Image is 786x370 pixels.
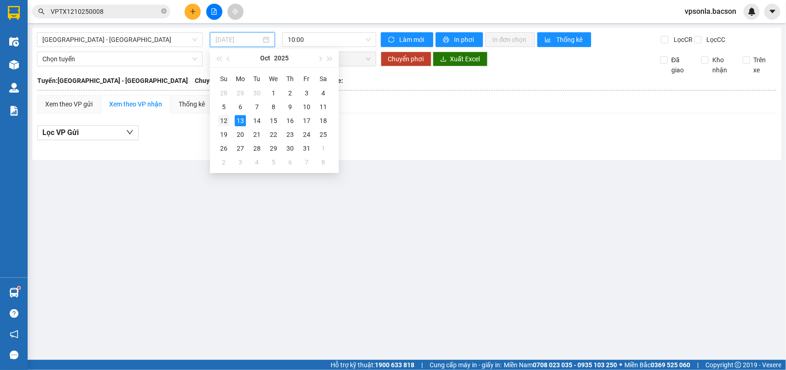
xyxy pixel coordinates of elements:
[211,8,217,15] span: file-add
[670,35,694,45] span: Lọc CR
[545,36,553,44] span: bar-chart
[268,143,279,154] div: 29
[315,128,332,141] td: 2025-10-25
[215,155,232,169] td: 2025-11-02
[301,143,312,154] div: 31
[215,86,232,100] td: 2025-09-28
[218,157,229,168] div: 2
[227,4,244,20] button: aim
[443,36,451,44] span: printer
[235,115,246,126] div: 13
[318,88,329,99] div: 4
[51,6,159,17] input: Tìm tên, số ĐT hoặc mã đơn
[249,128,265,141] td: 2025-10-21
[17,287,20,289] sup: 1
[12,67,100,82] b: GỬI : VP Sơn La
[161,8,167,14] span: close-circle
[282,155,298,169] td: 2025-11-06
[215,100,232,114] td: 2025-10-05
[38,8,45,15] span: search
[218,101,229,112] div: 5
[298,128,315,141] td: 2025-10-24
[251,88,262,99] div: 30
[318,115,329,126] div: 18
[232,86,249,100] td: 2025-09-29
[42,52,197,66] span: Chọn tuyến
[301,129,312,140] div: 24
[218,115,229,126] div: 12
[218,143,229,154] div: 26
[697,360,699,370] span: |
[215,128,232,141] td: 2025-10-19
[251,143,262,154] div: 28
[748,7,756,16] img: icon-new-feature
[232,71,249,86] th: Mo
[421,360,423,370] span: |
[703,35,727,45] span: Lọc CC
[9,60,19,70] img: warehouse-icon
[265,100,282,114] td: 2025-10-08
[37,125,139,140] button: Lọc VP Gửi
[9,106,19,116] img: solution-icon
[232,8,239,15] span: aim
[215,114,232,128] td: 2025-10-12
[315,71,332,86] th: Sa
[249,114,265,128] td: 2025-10-14
[268,129,279,140] div: 22
[619,363,622,367] span: ⚪️
[301,101,312,112] div: 10
[298,114,315,128] td: 2025-10-17
[537,32,591,47] button: bar-chartThống kê
[249,155,265,169] td: 2025-11-04
[750,55,777,75] span: Trên xe
[161,7,167,16] span: close-circle
[42,127,79,138] span: Lọc VP Gửi
[624,360,690,370] span: Miền Bắc
[764,4,780,20] button: caret-down
[268,115,279,126] div: 15
[485,32,536,47] button: In đơn chọn
[268,101,279,112] div: 8
[215,141,232,155] td: 2025-10-26
[249,71,265,86] th: Tu
[235,129,246,140] div: 20
[282,114,298,128] td: 2025-10-16
[285,143,296,154] div: 30
[86,23,385,34] li: Số 378 [PERSON_NAME] ( trong nhà khách [GEOGRAPHIC_DATA])
[274,49,289,67] button: 2025
[265,155,282,169] td: 2025-11-05
[251,115,262,126] div: 14
[298,71,315,86] th: Fr
[260,49,270,67] button: Oct
[298,100,315,114] td: 2025-10-10
[282,141,298,155] td: 2025-10-30
[301,88,312,99] div: 3
[400,35,426,45] span: Làm mới
[285,88,296,99] div: 2
[556,35,584,45] span: Thống kê
[195,76,262,86] span: Chuyến: (10:00 [DATE])
[709,55,735,75] span: Kho nhận
[86,34,385,46] li: Hotline: 0965551559
[9,83,19,93] img: warehouse-icon
[315,100,332,114] td: 2025-10-11
[8,6,20,20] img: logo-vxr
[285,115,296,126] div: 16
[235,101,246,112] div: 6
[45,99,93,109] div: Xem theo VP gửi
[454,35,476,45] span: In phơi
[265,114,282,128] td: 2025-10-15
[251,157,262,168] div: 4
[315,141,332,155] td: 2025-11-01
[249,141,265,155] td: 2025-10-28
[282,128,298,141] td: 2025-10-23
[235,143,246,154] div: 27
[433,52,488,66] button: downloadXuất Excel
[10,309,18,318] span: question-circle
[232,114,249,128] td: 2025-10-13
[504,360,617,370] span: Miền Nam
[677,6,744,17] span: vpsonla.bacson
[735,362,741,368] span: copyright
[265,141,282,155] td: 2025-10-29
[315,155,332,169] td: 2025-11-08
